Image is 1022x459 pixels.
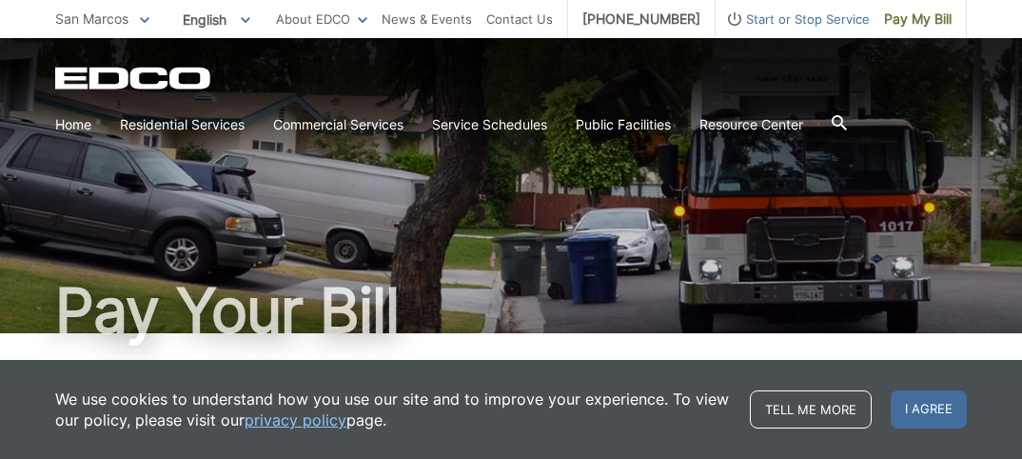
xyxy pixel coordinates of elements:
[486,9,553,30] a: Contact Us
[55,10,128,27] span: San Marcos
[891,390,967,429] span: I agree
[55,114,91,135] a: Home
[750,390,872,429] a: Tell me more
[276,9,367,30] a: About EDCO
[55,67,213,90] a: EDCD logo. Return to the homepage.
[168,4,265,35] span: English
[55,280,967,341] h1: Pay Your Bill
[273,114,403,135] a: Commercial Services
[432,114,547,135] a: Service Schedules
[576,114,671,135] a: Public Facilities
[55,389,731,430] p: We use cookies to understand how you use our site and to improve your experience. To view our pol...
[884,9,952,30] span: Pay My Bill
[245,409,346,430] a: privacy policy
[699,114,803,135] a: Resource Center
[120,114,245,135] a: Residential Services
[382,9,472,30] a: News & Events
